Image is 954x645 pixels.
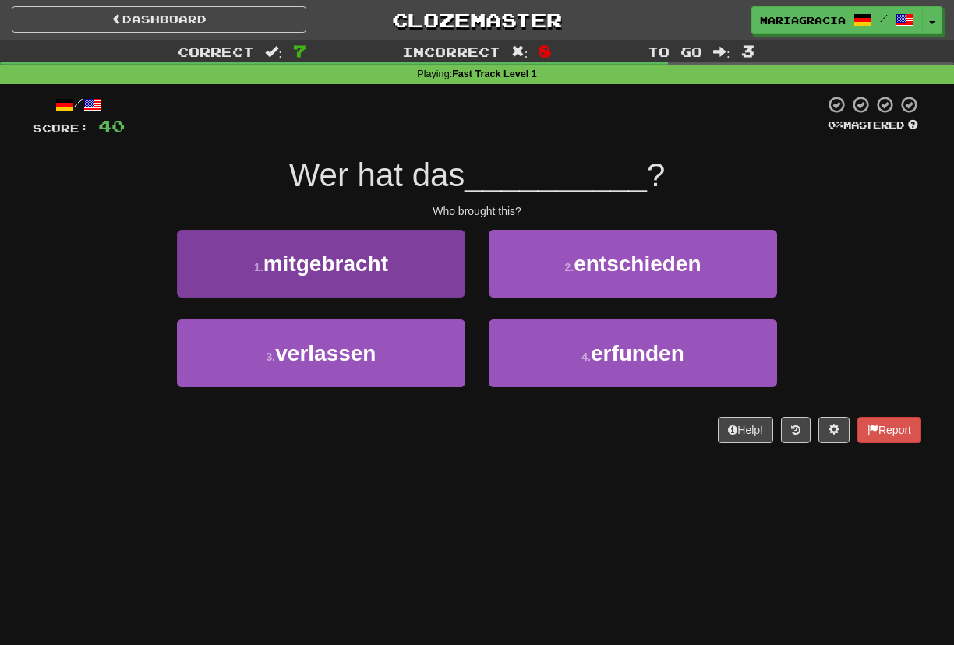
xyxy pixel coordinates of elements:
[511,45,528,58] span: :
[591,341,684,365] span: erfunden
[781,417,811,443] button: Round history (alt+y)
[581,351,591,363] small: 4 .
[263,252,388,276] span: mitgebracht
[275,341,376,365] span: verlassen
[564,261,574,273] small: 2 .
[452,69,537,79] strong: Fast Track Level 1
[254,261,263,273] small: 1 .
[465,157,647,193] span: __________
[402,44,500,59] span: Incorrect
[539,41,552,60] span: 8
[489,319,777,387] button: 4.erfunden
[12,6,306,33] a: Dashboard
[825,118,921,132] div: Mastered
[177,230,465,298] button: 1.mitgebracht
[718,417,773,443] button: Help!
[713,45,730,58] span: :
[330,6,624,33] a: Clozemaster
[289,157,465,193] span: Wer hat das
[857,417,921,443] button: Report
[177,319,465,387] button: 3.verlassen
[265,45,282,58] span: :
[828,118,843,131] span: 0 %
[574,252,701,276] span: entschieden
[880,12,888,23] span: /
[33,122,89,135] span: Score:
[293,41,306,60] span: 7
[98,116,125,136] span: 40
[648,44,702,59] span: To go
[751,6,923,34] a: mariagracia /
[267,351,276,363] small: 3 .
[760,13,846,27] span: mariagracia
[489,230,777,298] button: 2.entschieden
[741,41,754,60] span: 3
[647,157,665,193] span: ?
[33,203,921,219] div: Who brought this?
[178,44,254,59] span: Correct
[33,95,125,115] div: /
